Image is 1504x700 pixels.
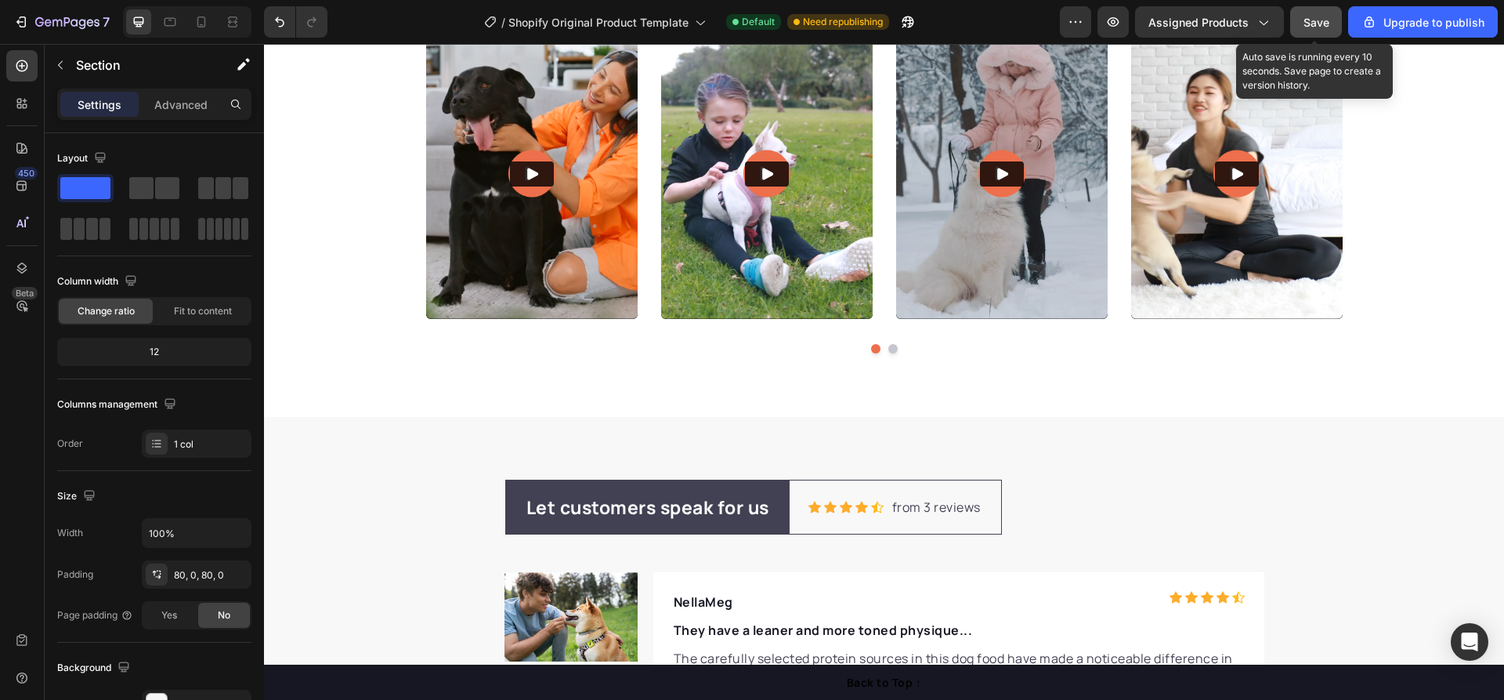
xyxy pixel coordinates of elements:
div: Padding [57,568,93,582]
button: 7 [6,6,117,38]
span: Save [1303,16,1329,29]
input: Auto [143,519,251,547]
div: 1 col [174,437,248,452]
button: Play [481,118,525,143]
div: Width [57,526,83,540]
span: Yes [161,608,177,622]
span: Default [742,15,775,29]
div: 80, 0, 80, 0 [174,568,248,582]
button: Upgrade to publish [1348,6,1498,38]
span: Fit to content [174,304,232,318]
p: They have a leaner and more toned physique... [410,577,980,596]
iframe: Design area [264,44,1504,700]
button: Play [716,118,760,143]
button: Play [951,118,995,143]
p: Settings [78,96,121,113]
p: NellaMeg [410,549,693,568]
p: Section [76,56,204,74]
div: Undo/Redo [264,6,327,38]
div: Upgrade to publish [1361,14,1484,31]
p: Let customers speak for us [262,450,505,477]
span: Change ratio [78,304,135,318]
button: Dot [624,300,634,310]
div: Size [57,486,99,507]
p: from 3 reviews [628,454,717,473]
div: Beta [12,287,38,299]
span: Assigned Products [1148,14,1249,31]
span: Shopify Original Product Template [508,14,689,31]
div: Column width [57,271,140,292]
p: Advanced [154,96,208,113]
div: Order [57,437,83,451]
span: / [501,14,505,31]
p: 7 [103,13,110,31]
div: Columns management [57,394,179,415]
p: The carefully selected protein sources in this dog food have made a noticeable difference in my d... [410,605,980,662]
div: Back to Top ↑ [583,630,658,647]
img: 495611768014373769-19a9f43d-de65-4b03-8842-ad39a309b1c8.png [240,528,374,618]
div: Open Intercom Messenger [1451,623,1488,661]
button: Play [246,118,290,143]
span: No [218,608,230,622]
div: Page padding [57,608,133,622]
div: Background [57,658,133,679]
button: Assigned Products [1135,6,1284,38]
div: Layout [57,148,110,169]
button: Save [1290,6,1342,38]
div: 12 [60,341,248,363]
div: 450 [15,167,38,180]
button: Dot [607,300,616,310]
span: Need republishing [803,15,883,29]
